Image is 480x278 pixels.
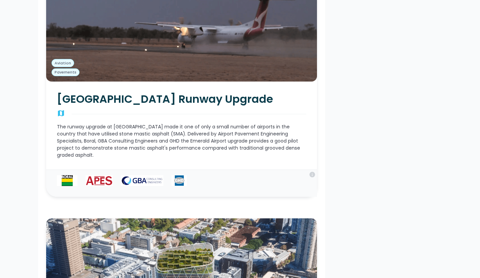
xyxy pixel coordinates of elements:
div: map [57,110,65,118]
a: [GEOGRAPHIC_DATA] Runway UpgrademapThe runway upgrade at [GEOGRAPHIC_DATA] made it one of only a ... [46,82,317,169]
img: Airport Pavement Engineering Specialists [86,175,113,186]
div: info [309,171,316,178]
h2: [GEOGRAPHIC_DATA] Runway Upgrade [57,92,306,106]
a: Pavements [52,68,79,76]
p: The runway upgrade at [GEOGRAPHIC_DATA] made it one of only a small number of airports in the cou... [57,123,306,159]
img: GBA Consulting Engineers [121,175,163,186]
img: GHD [171,175,187,186]
a: Aviation [52,59,74,67]
img: Boral [57,175,77,186]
